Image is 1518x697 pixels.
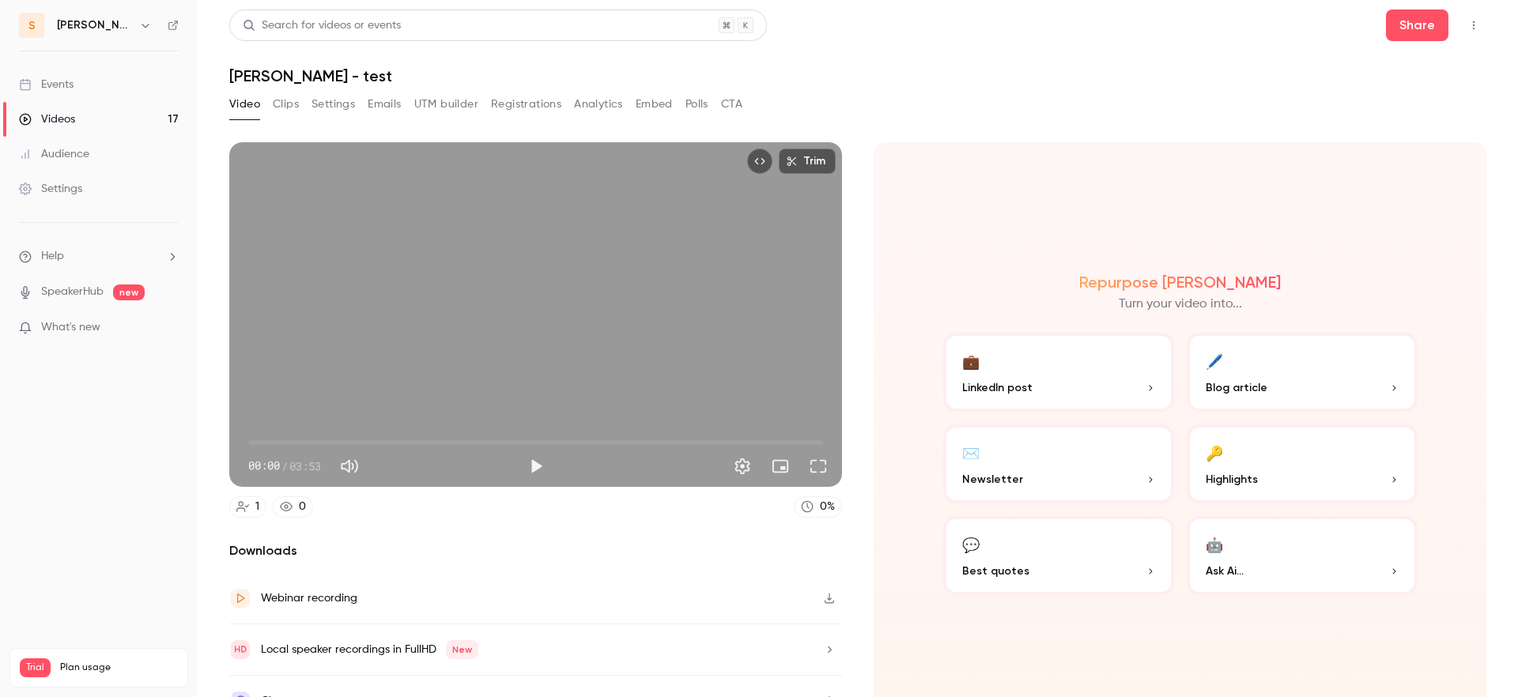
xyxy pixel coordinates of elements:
[28,17,36,34] span: s
[962,532,980,556] div: 💬
[19,77,74,92] div: Events
[1206,440,1223,465] div: 🔑
[446,640,478,659] span: New
[414,92,478,117] button: UTM builder
[261,640,478,659] div: Local speaker recordings in FullHD
[779,149,836,174] button: Trim
[520,450,552,482] button: Play
[19,181,82,197] div: Settings
[57,17,133,33] h6: [PERSON_NAME]
[1187,516,1418,595] button: 🤖Ask Ai...
[685,92,708,117] button: Polls
[1386,9,1448,41] button: Share
[765,450,796,482] button: Turn on miniplayer
[962,348,980,373] div: 💼
[1079,273,1281,292] h2: Repurpose [PERSON_NAME]
[312,92,355,117] button: Settings
[802,450,834,482] button: Full screen
[747,149,772,174] button: Embed video
[41,284,104,300] a: SpeakerHub
[368,92,401,117] button: Emails
[229,541,842,560] h2: Downloads
[1119,295,1242,314] p: Turn your video into...
[1206,563,1244,579] span: Ask Ai...
[248,458,321,474] div: 00:00
[41,319,100,336] span: What's new
[943,516,1174,595] button: 💬Best quotes
[1206,532,1223,556] div: 🤖
[962,440,980,465] div: ✉️
[248,458,280,474] span: 00:00
[281,458,288,474] span: /
[19,248,179,265] li: help-dropdown-opener
[962,563,1029,579] span: Best quotes
[255,499,259,515] div: 1
[1206,379,1267,396] span: Blog article
[334,450,365,482] button: Mute
[160,321,179,335] iframe: Noticeable Trigger
[41,248,64,265] span: Help
[289,458,321,474] span: 03:53
[636,92,673,117] button: Embed
[491,92,561,117] button: Registrations
[962,471,1023,488] span: Newsletter
[229,66,1486,85] h1: [PERSON_NAME] - test
[794,496,842,518] a: 0%
[574,92,623,117] button: Analytics
[19,146,89,162] div: Audience
[299,499,306,515] div: 0
[273,496,313,518] a: 0
[20,658,51,677] span: Trial
[1187,333,1418,412] button: 🖊️Blog article
[1461,13,1486,38] button: Top Bar Actions
[727,450,758,482] button: Settings
[1206,348,1223,373] div: 🖊️
[229,496,266,518] a: 1
[229,92,260,117] button: Video
[273,92,299,117] button: Clips
[962,379,1033,396] span: LinkedIn post
[1206,471,1258,488] span: Highlights
[243,17,401,34] div: Search for videos or events
[60,661,178,674] span: Plan usage
[19,111,75,127] div: Videos
[820,499,835,515] div: 0 %
[943,424,1174,503] button: ✉️Newsletter
[261,589,357,608] div: Webinar recording
[943,333,1174,412] button: 💼LinkedIn post
[1187,424,1418,503] button: 🔑Highlights
[721,92,742,117] button: CTA
[113,284,145,300] span: new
